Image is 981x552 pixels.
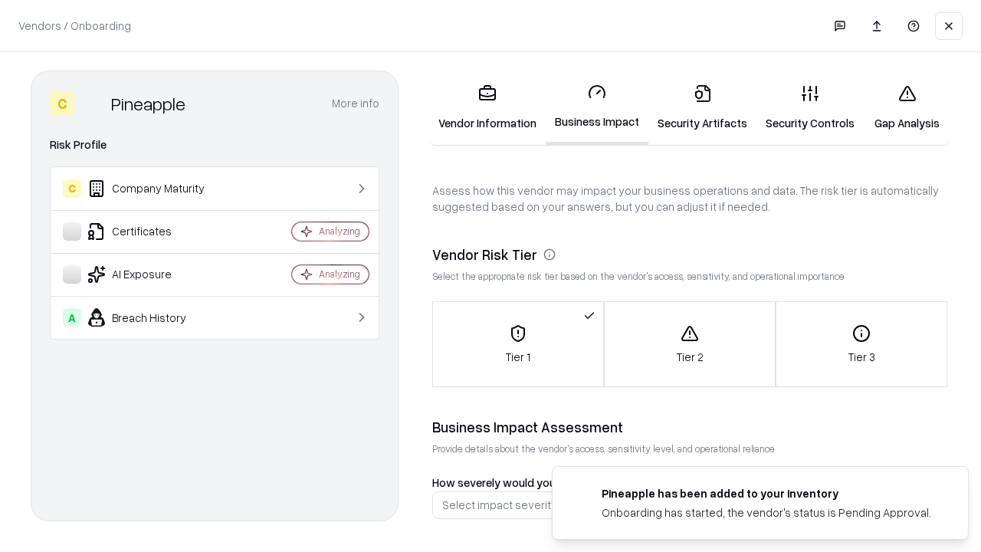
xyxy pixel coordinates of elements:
p: Tier 3 [848,349,875,365]
img: pineappleenergy.com [571,485,589,504]
button: More info [332,90,379,117]
div: Analyzing [319,225,360,238]
p: Assess how this vendor may impact your business operations and data. The risk tier is automatical... [432,182,947,215]
p: Vendors / Onboarding [18,18,131,34]
div: Risk Profile [50,136,379,154]
a: Vendor Information [429,72,546,143]
label: How severely would your business be impacted if this vendor became unavailable? [432,475,852,489]
a: Security Controls [756,72,864,143]
p: Select the appropriate risk tier based on the vendor's access, sensitivity, and operational impor... [432,270,947,283]
div: A [63,308,81,327]
p: Tier 2 [677,349,704,365]
div: Breach History [63,308,246,327]
div: C [63,179,81,198]
div: Company Maturity [63,179,246,198]
div: Vendor Risk Tier [432,245,947,264]
a: Business Impact [546,71,648,145]
button: Select impact severity... [432,491,947,519]
div: Certificates [63,222,246,241]
p: Tier 1 [506,349,530,365]
div: C [50,91,74,116]
div: Analyzing [319,268,360,281]
a: Gap Analysis [864,72,950,143]
div: Pineapple has been added to your inventory [602,485,931,501]
div: AI Exposure [63,265,246,284]
div: Business Impact Assessment [432,418,947,436]
p: Provide details about the vendor's access, sensitivity level, and operational reliance [432,442,947,455]
div: Select impact severity... [442,497,563,513]
a: Security Artifacts [648,72,756,143]
div: Pineapple [111,91,185,116]
div: Onboarding has started, the vendor's status is Pending Approval. [602,504,931,521]
img: Pineapple [80,91,105,116]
